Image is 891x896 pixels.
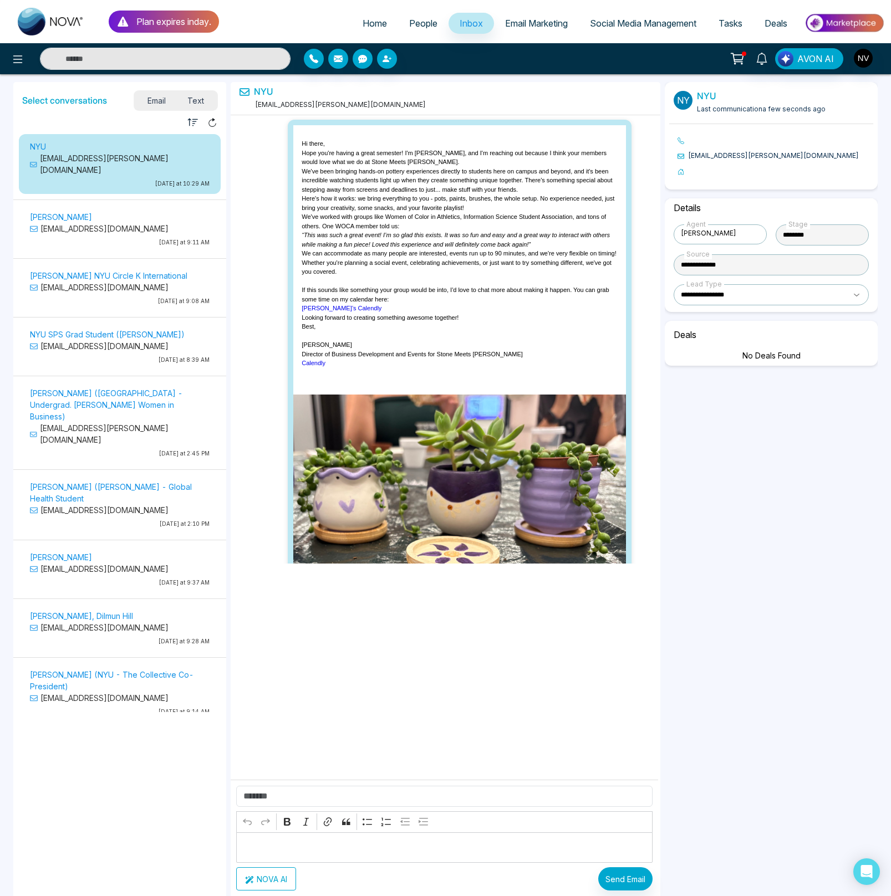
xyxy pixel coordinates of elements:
[30,610,210,622] p: [PERSON_NAME], Dilmun Hill
[253,100,426,109] span: [EMAIL_ADDRESS][PERSON_NAME][DOMAIN_NAME]
[136,93,177,108] span: Email
[786,219,810,229] div: Stage
[30,504,210,516] p: [EMAIL_ADDRESS][DOMAIN_NAME]
[30,211,210,223] p: [PERSON_NAME]
[719,18,742,29] span: Tasks
[697,90,716,101] a: NYU
[409,18,437,29] span: People
[352,13,398,34] a: Home
[30,141,210,152] p: NYU
[176,93,215,108] span: Text
[669,198,873,218] h6: Details
[30,708,210,716] p: [DATE] at 9:14 AM
[398,13,449,34] a: People
[778,51,793,66] img: Lead Flow
[775,48,843,69] button: AVON AI
[697,105,826,113] span: Last communication a few seconds ago
[505,18,568,29] span: Email Marketing
[460,18,483,29] span: Inbox
[30,481,210,504] p: [PERSON_NAME] ([PERSON_NAME] - Global Health Student
[684,219,708,229] div: Agent
[30,387,210,422] p: [PERSON_NAME] ([GEOGRAPHIC_DATA] - Undergrad. [PERSON_NAME] Women in Business)
[254,86,273,97] a: NYU
[30,551,210,563] p: [PERSON_NAME]
[797,52,834,65] span: AVON AI
[30,356,210,364] p: [DATE] at 8:39 AM
[707,13,753,34] a: Tasks
[30,422,210,446] p: [EMAIL_ADDRESS][PERSON_NAME][DOMAIN_NAME]
[30,223,210,234] p: [EMAIL_ADDRESS][DOMAIN_NAME]
[684,249,712,259] div: Source
[449,13,494,34] a: Inbox
[30,520,210,528] p: [DATE] at 2:10 PM
[30,340,210,352] p: [EMAIL_ADDRESS][DOMAIN_NAME]
[678,151,873,161] li: [EMAIL_ADDRESS][PERSON_NAME][DOMAIN_NAME]
[598,867,653,890] button: Send Email
[30,449,210,458] p: [DATE] at 2:45 PM
[30,329,210,340] p: NYU SPS Grad Student ([PERSON_NAME])
[30,578,210,587] p: [DATE] at 9:37 AM
[765,18,787,29] span: Deals
[579,13,707,34] a: Social Media Management
[30,238,210,247] p: [DATE] at 9:11 AM
[363,18,387,29] span: Home
[494,13,579,34] a: Email Marketing
[22,95,107,106] h5: Select conversations
[30,152,210,176] p: [EMAIL_ADDRESS][PERSON_NAME][DOMAIN_NAME]
[30,669,210,692] p: [PERSON_NAME] (NYU - The Collective Co-President)
[853,858,880,885] div: Open Intercom Messenger
[18,8,84,35] img: Nova CRM Logo
[669,325,873,345] h6: Deals
[30,297,210,305] p: [DATE] at 9:08 AM
[236,832,653,863] div: Editor editing area: main
[684,279,724,289] div: Lead Type
[236,811,653,833] div: Editor toolbar
[30,270,210,281] p: [PERSON_NAME] NYU Circle K International
[674,91,693,110] p: NY
[30,692,210,704] p: [EMAIL_ADDRESS][DOMAIN_NAME]
[30,637,210,646] p: [DATE] at 9:28 AM
[30,563,210,575] p: [EMAIL_ADDRESS][DOMAIN_NAME]
[590,18,696,29] span: Social Media Management
[30,622,210,633] p: [EMAIL_ADDRESS][DOMAIN_NAME]
[804,11,884,35] img: Market-place.gif
[236,867,296,890] button: NOVA AI
[674,224,767,244] div: [PERSON_NAME]
[753,13,798,34] a: Deals
[136,15,211,28] p: Plan expires in day .
[30,281,210,293] p: [EMAIL_ADDRESS][DOMAIN_NAME]
[30,180,210,188] p: [DATE] at 10:29 AM
[669,350,873,361] div: No Deals Found
[854,49,873,68] img: User Avatar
